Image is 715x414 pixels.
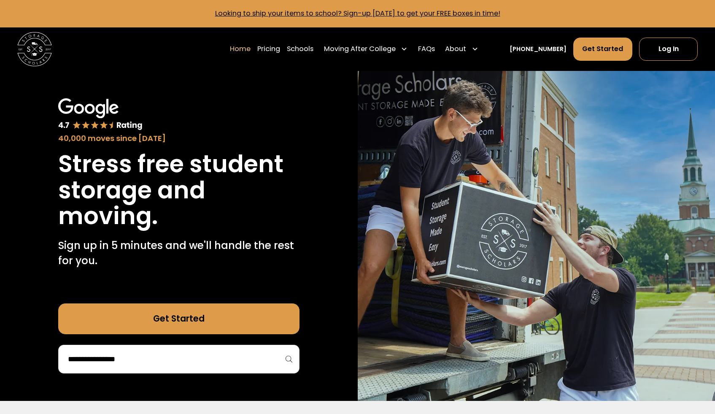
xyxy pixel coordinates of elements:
a: Schools [287,37,313,61]
div: 40,000 moves since [DATE] [58,133,299,144]
a: Log In [639,38,698,61]
div: About [442,37,482,61]
div: About [445,44,466,54]
a: Pricing [257,37,280,61]
a: Home [230,37,251,61]
a: home [17,32,52,67]
div: Moving After College [321,37,411,61]
a: Looking to ship your items to school? Sign-up [DATE] to get your FREE boxes in time! [215,8,500,18]
div: Moving After College [324,44,396,54]
a: Get Started [573,38,632,61]
h1: Stress free student storage and moving. [58,151,299,229]
a: FAQs [418,37,435,61]
img: Google 4.7 star rating [58,98,143,131]
img: Storage Scholars main logo [17,32,52,67]
a: Get Started [58,303,299,335]
p: Sign up in 5 minutes and we'll handle the rest for you. [58,238,299,269]
a: [PHONE_NUMBER] [510,45,567,54]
